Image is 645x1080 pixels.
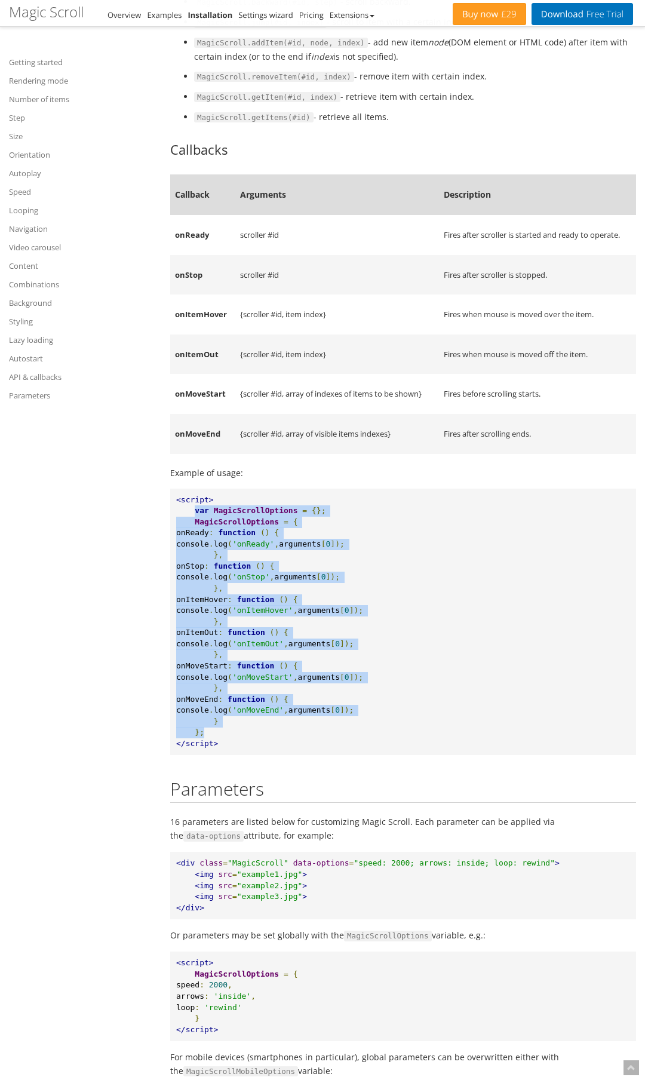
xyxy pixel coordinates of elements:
span: {}; [312,506,325,515]
span: : [204,562,209,570]
td: Fires after scrolling ends. [439,414,637,454]
td: {scroller #id, array of visible items indexes} [235,414,438,454]
span: log [214,572,228,581]
a: Orientation [9,148,110,162]
span: : [218,628,223,637]
td: {scroller #id, item index} [235,294,438,335]
span: <div [176,858,195,867]
span: . [209,572,214,581]
span: [ [340,606,345,615]
a: Number of items [9,92,110,106]
span: [ [340,673,345,682]
a: API & callbacks [9,370,110,384]
span: console [176,539,209,548]
span: arguments [298,673,340,682]
span: () [270,628,279,637]
span: data-options [293,858,349,867]
td: Fires when mouse is moved off the item. [439,335,637,375]
a: Size [9,129,110,143]
span: , [293,673,298,682]
span: onReady [176,528,209,537]
span: 'onItemHover' [232,606,293,615]
span: "speed: 2000; arrows: inside; loop: rewind" [354,858,555,867]
td: Fires after scroller is stopped. [439,255,637,295]
span: : [218,695,223,704]
span: = [232,881,237,890]
span: }, [214,683,223,692]
span: , [284,639,288,648]
span: > [302,870,307,879]
span: log [214,639,228,648]
a: Content [9,259,110,273]
strong: onReady [175,229,209,240]
span: function [214,562,251,570]
span: MagicScrollOptions [195,969,279,978]
span: </script> [176,739,218,748]
p: For mobile devices (smartphones in particular), global parameters can be overwritten either with ... [170,1050,636,1078]
span: log [214,606,228,615]
span: : [209,528,214,537]
a: Video carousel [9,240,110,254]
a: Looping [9,203,110,217]
span: . [209,606,214,615]
th: Description [439,174,637,215]
h1: Magic Scroll [9,4,84,20]
td: Fires after scroller is started and ready to operate. [439,215,637,255]
span: loop [176,1003,195,1012]
a: Pricing [299,10,324,20]
span: ( [228,606,232,615]
span: <img [195,870,213,879]
span: function [237,595,275,604]
p: Or parameters may be set globally with the variable, e.g.: [170,928,636,943]
span: src [218,870,232,879]
span: ( [228,705,232,714]
span: src [218,881,232,890]
span: <script> [176,958,214,967]
span: [ [330,705,335,714]
span: { [293,969,298,978]
span: = [302,506,307,515]
a: Autostart [9,351,110,366]
span: arrows [176,992,204,1001]
span: MagicScrollOptions [214,506,298,515]
span: onMoveEnd [176,695,218,704]
span: }, [214,584,223,593]
span: , [274,539,279,548]
span: } [195,1014,199,1023]
span: 'rewind' [204,1003,242,1012]
span: = [284,517,288,526]
li: - remove item with certain index. [194,69,636,84]
td: Fires before scrolling starts. [439,374,637,414]
code: MagicScroll.addItem(#id, node, index) [194,38,368,48]
a: Overview [107,10,141,20]
span: ]); [340,705,354,714]
span: }, [214,550,223,559]
span: 0 [335,705,340,714]
span: > [302,892,307,901]
span: 'onMoveStart' [232,673,293,682]
span: ( [228,539,232,548]
span: log [214,539,228,548]
a: Navigation [9,222,110,236]
li: - retrieve all items. [194,110,636,124]
a: Buy now£29 [453,3,526,25]
span: 'inside' [214,992,251,1001]
span: onMoveStart [176,661,228,670]
a: Speed [9,185,110,199]
span: function [228,628,265,637]
span: . [209,639,214,648]
span: "example3.jpg" [237,892,303,901]
span: : [204,992,209,1001]
h3: Callbacks [170,142,636,157]
th: Arguments [235,174,438,215]
span: function [218,528,256,537]
strong: onItemHover [175,309,227,320]
span: £29 [498,10,517,19]
span: onItemHover [176,595,228,604]
span: onItemOut [176,628,218,637]
span: = [349,858,354,867]
td: Fires when mouse is moved over the item. [439,294,637,335]
span: = [232,892,237,901]
span: ( [228,639,232,648]
span: 'onMoveEnd' [232,705,284,714]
